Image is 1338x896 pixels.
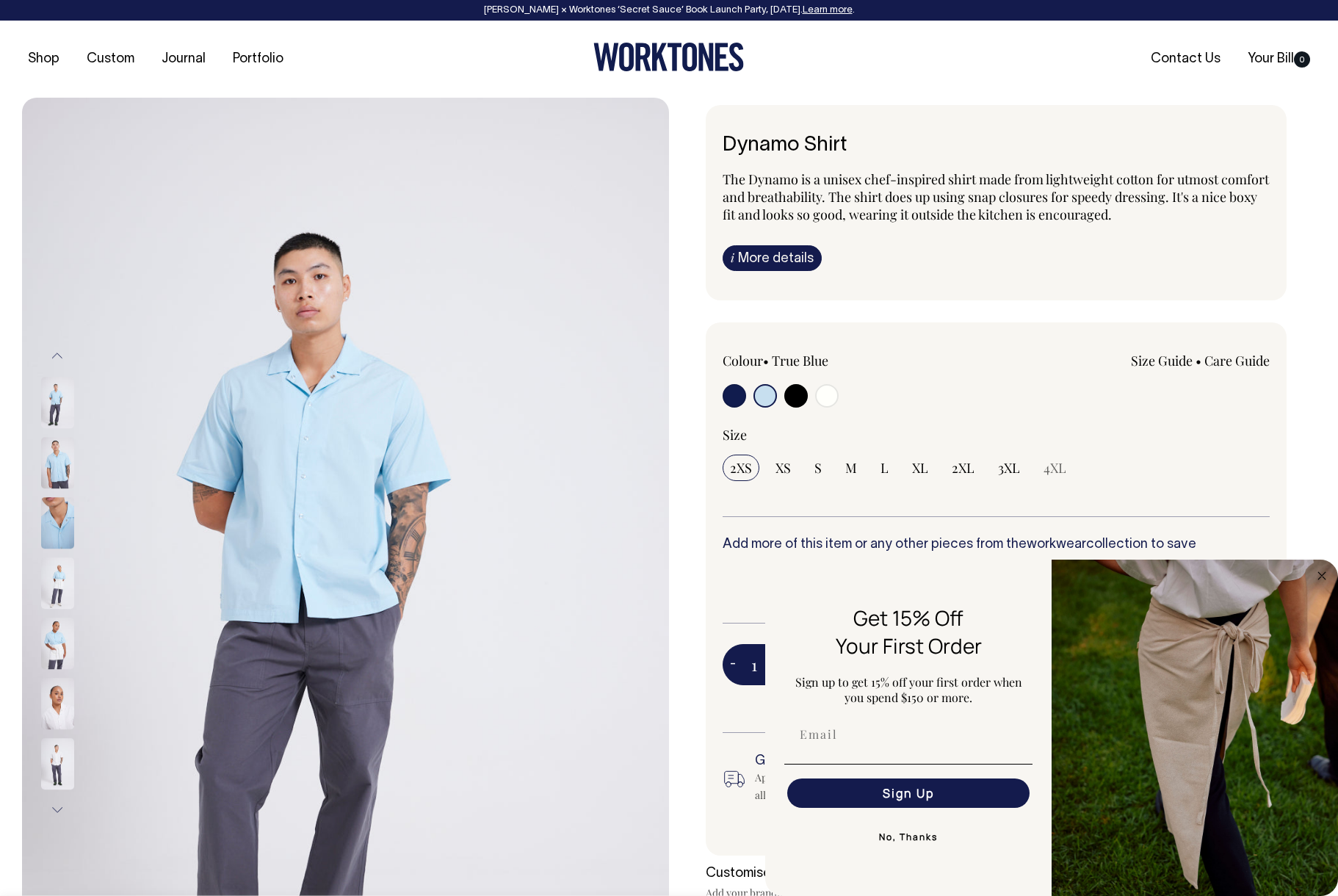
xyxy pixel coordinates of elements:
img: true-blue [41,497,74,549]
input: M [838,455,864,481]
img: true-blue [41,618,74,669]
span: 5% OFF [730,568,890,586]
a: iMore details [723,245,822,271]
span: XS [775,459,791,477]
input: L [873,455,896,481]
span: Get 15% Off [853,604,963,632]
span: • [763,352,769,369]
span: 3XL [998,459,1020,477]
input: XL [905,455,936,481]
input: XS [768,455,798,481]
input: 5% OFF 10 more to apply [723,564,897,602]
span: 4XL [1044,459,1066,477]
span: i [731,250,734,265]
img: true-blue [41,437,74,488]
h6: Get this by [DATE] [755,754,1021,769]
a: Journal [156,47,211,71]
div: [PERSON_NAME] × Worktones ‘Secret Sauce’ Book Launch Party, [DATE]. . [15,5,1323,15]
a: Size Guide [1131,352,1193,369]
span: Sign up to get 15% off your first order when you spend $150 or more. [795,674,1022,705]
a: Shop [22,47,65,71]
h1: Dynamo Shirt [723,134,1270,157]
input: Email [787,720,1030,749]
span: 0 [1294,51,1310,68]
div: Size [723,426,1270,444]
img: true-blue [41,377,74,428]
button: Close dialog [1313,567,1331,585]
input: 3XL [991,455,1027,481]
span: M [845,459,857,477]
span: 10 more to apply [730,586,890,598]
div: Applies to orders delivered in Australian metro areas. For all delivery information, . [755,769,1021,804]
a: workwear [1027,538,1086,551]
button: - [723,650,743,679]
span: 2XL [952,459,974,477]
a: Contact Us [1145,47,1226,71]
button: No, Thanks [784,823,1033,852]
div: FLYOUT Form [765,560,1338,896]
img: underline [784,764,1033,765]
a: Learn more [803,6,853,15]
img: off-white [41,738,74,790]
img: true-blue [41,557,74,609]
a: Care Guide [1204,352,1270,369]
span: • [1196,352,1201,369]
h6: Customise this product [706,867,941,881]
img: off-white [41,678,74,729]
span: 2XS [730,459,752,477]
button: Next [46,794,68,827]
button: Sign Up [787,778,1030,808]
h6: Add more of this item or any other pieces from the collection to save [723,538,1270,552]
span: Your First Order [836,632,982,660]
span: S [814,459,822,477]
input: S [807,455,829,481]
a: Portfolio [227,47,289,71]
span: The Dynamo is a unisex chef-inspired shirt made from lightweight cotton for utmost comfort and br... [723,170,1269,223]
span: L [880,459,889,477]
a: Your Bill0 [1242,47,1316,71]
input: 2XS [723,455,759,481]
input: 2XL [944,455,982,481]
label: True Blue [772,352,828,369]
a: Custom [81,47,140,71]
span: XL [912,459,928,477]
img: 5e34ad8f-4f05-4173-92a8-ea475ee49ac9.jpeg [1052,560,1338,896]
div: Colour [723,352,941,369]
button: Previous [46,339,68,372]
input: 4XL [1036,455,1074,481]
